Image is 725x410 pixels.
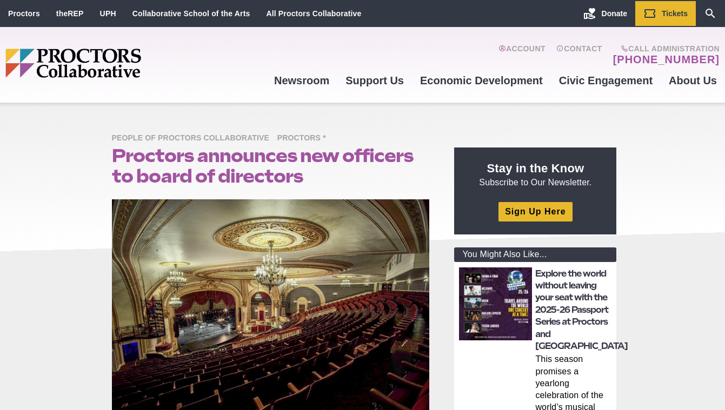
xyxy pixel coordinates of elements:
[266,9,361,18] a: All Proctors Collaborative
[487,162,584,175] strong: Stay in the Know
[459,267,532,340] img: thumbnail: Explore the world without leaving your seat with the 2025-26 Passport Series at Procto...
[602,9,627,18] span: Donate
[112,132,275,145] span: People of Proctors Collaborative
[56,9,84,18] a: theREP
[661,66,725,95] a: About Us
[5,49,224,78] img: Proctors logo
[266,66,337,95] a: Newsroom
[696,1,725,26] a: Search
[132,9,250,18] a: Collaborative School of the Arts
[551,66,661,95] a: Civic Engagement
[635,1,696,26] a: Tickets
[575,1,635,26] a: Donate
[112,145,430,186] h1: Proctors announces new officers to board of directors
[454,247,616,262] div: You Might Also Like...
[277,133,331,142] a: Proctors *
[112,133,275,142] a: People of Proctors Collaborative
[535,268,628,351] a: Explore the world without leaving your seat with the 2025-26 Passport Series at Proctors and [GEO...
[613,53,720,66] a: [PHONE_NUMBER]
[498,44,546,66] a: Account
[467,160,603,189] p: Subscribe to Our Newsletter.
[412,66,551,95] a: Economic Development
[662,9,688,18] span: Tickets
[8,9,40,18] a: Proctors
[100,9,116,18] a: UPH
[610,44,720,53] span: Call Administration
[337,66,412,95] a: Support Us
[277,132,331,145] span: Proctors *
[556,44,602,66] a: Contact
[498,202,572,221] a: Sign Up Here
